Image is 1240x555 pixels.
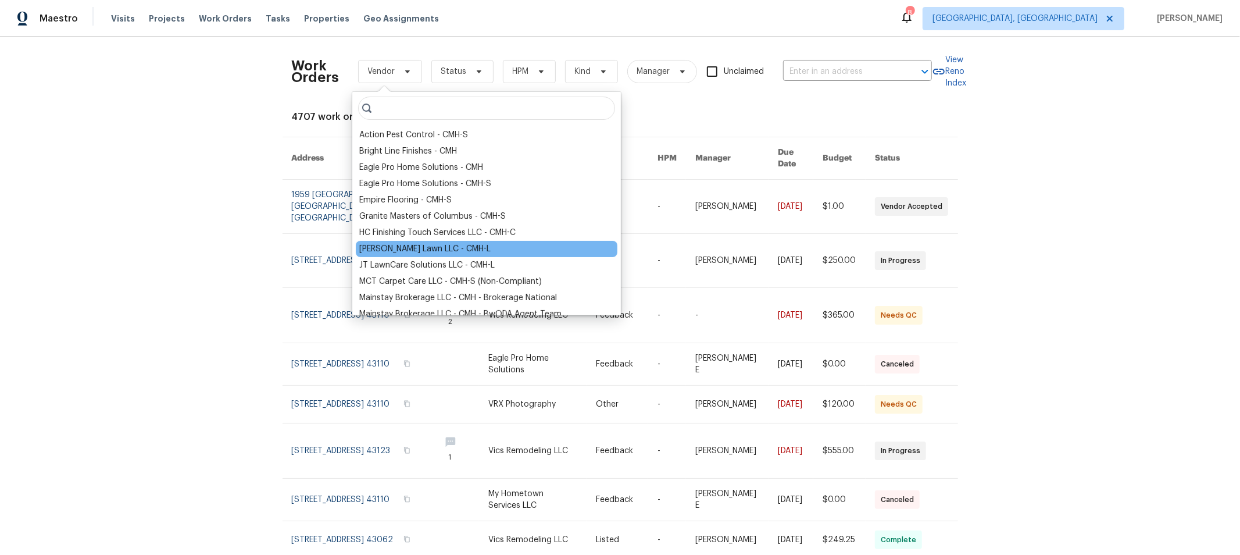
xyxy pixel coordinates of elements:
td: - [648,479,686,521]
td: VRX Photography [479,386,587,424]
span: Work Orders [199,13,252,24]
td: [PERSON_NAME] E [686,343,769,386]
span: Projects [149,13,185,24]
td: [PERSON_NAME] [686,386,769,424]
button: Copy Address [402,534,412,545]
td: [PERSON_NAME] E [686,479,769,521]
div: Empire Flooring - CMH-S [359,194,452,206]
td: Feedback [587,424,648,479]
td: - [648,180,686,234]
span: Tasks [266,15,290,23]
div: HC Finishing Touch Services LLC - CMH-C [359,227,516,239]
th: HPM [648,137,686,180]
div: [PERSON_NAME] Lawn LLC - CMH-L [359,243,491,255]
div: JT LawnCare Solutions LLC - CMH-L [359,259,495,271]
div: Action Pest Control - CMH-S [359,129,468,141]
td: [PERSON_NAME] [686,180,769,234]
span: [PERSON_NAME] [1152,13,1223,24]
td: Vics Remodeling LLC [479,424,587,479]
h2: Work Orders [292,60,340,83]
td: - [648,234,686,288]
span: HPM [513,66,529,77]
td: Feedback [587,288,648,343]
div: Bright Line Finishes - CMH [359,145,457,157]
td: [PERSON_NAME] [686,424,769,479]
span: Manager [637,66,670,77]
th: Status [866,137,957,180]
td: My Hometown Services LLC [479,479,587,521]
a: View Reno Index [932,54,967,89]
th: Budget [813,137,866,180]
span: Status [441,66,467,77]
th: Manager [686,137,769,180]
span: [GEOGRAPHIC_DATA], [GEOGRAPHIC_DATA] [932,13,1098,24]
div: Granite Masters of Columbus - CMH-S [359,211,506,222]
div: Mainstay Brokerage LLC - CMH - Brokerage National [359,292,557,304]
td: Other [587,386,648,424]
th: Due Date [769,137,813,180]
th: Address [283,137,422,180]
span: Geo Assignments [363,13,439,24]
div: Mainstay Brokerage LLC - CMH - BwODA Agent Team [359,308,562,320]
td: - [648,424,686,479]
td: Feedback [587,479,648,521]
button: Copy Address [402,358,412,369]
button: Copy Address [402,399,412,409]
div: Eagle Pro Home Solutions - CMH-S [359,178,491,190]
button: Copy Address [402,494,412,504]
td: Eagle Pro Home Solutions [479,343,587,386]
td: - [648,343,686,386]
div: Eagle Pro Home Solutions - CMH [359,162,483,173]
span: Kind [575,66,591,77]
div: MCT Carpet Care LLC - CMH-S (Non-Compliant) [359,276,542,287]
td: - [648,386,686,424]
span: Visits [111,13,135,24]
td: - [648,288,686,343]
div: 4707 work orders [292,111,949,123]
td: Vics Remodeling LLC [479,288,587,343]
input: Enter in an address [783,63,899,81]
span: Unclaimed [724,66,764,78]
span: Properties [304,13,349,24]
div: 8 [906,7,914,19]
button: Copy Address [402,445,412,456]
span: Maestro [40,13,78,24]
td: Feedback [587,343,648,386]
button: Open [917,63,933,80]
span: Vendor [368,66,395,77]
td: [PERSON_NAME] [686,234,769,288]
td: - [686,288,769,343]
